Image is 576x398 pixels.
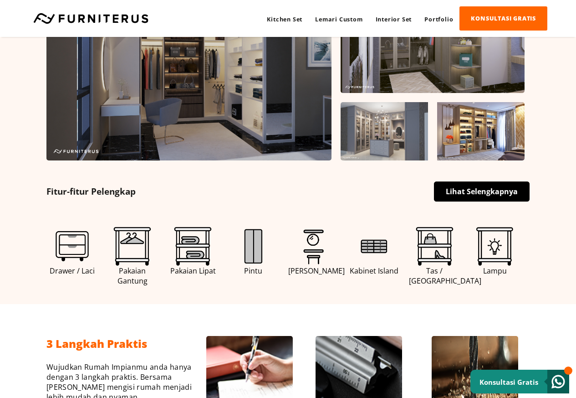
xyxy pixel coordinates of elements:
a: Lemari Custom [309,7,369,31]
small: Konsultasi Gratis [479,377,538,387]
a: Konsultasi Gratis [470,370,569,393]
img: Lightning.png [476,227,513,266]
span: Pakaian Lipat [167,266,219,276]
span: Pakaian Gantung [107,266,158,286]
img: Jenis%20Pintu-01.png [234,227,273,266]
img: Tas%20Sepatu-01.png [415,227,454,266]
img: Island-01.png [355,227,393,266]
span: Pintu [228,266,279,276]
img: Meja%20Rias-01.png [294,227,333,266]
a: Portfolio [418,7,459,31]
h5: Fitur-fitur Pelengkap [46,186,530,202]
span: Drawer / Laci [46,266,98,276]
img: Baju%20Gantung-01.png [113,227,152,266]
span: [PERSON_NAME] [288,266,340,276]
a: Kitchen Set [260,7,309,31]
img: 07.jpg [433,102,525,160]
a: KONSULTASI GRATIS [459,6,547,31]
img: Baju%20Lipat-01.png [173,227,212,266]
a: Interior Set [369,7,418,31]
span: Kabinet Island [348,266,400,276]
span: Lampu [469,266,520,276]
a: Lihat Selengkapnya [434,181,530,202]
h2: 3 Langkah Praktis [46,336,195,351]
span: Tas / [GEOGRAPHIC_DATA] [409,266,460,286]
img: 06.jpg [341,102,433,160]
img: Drawer-01.png [53,227,92,266]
